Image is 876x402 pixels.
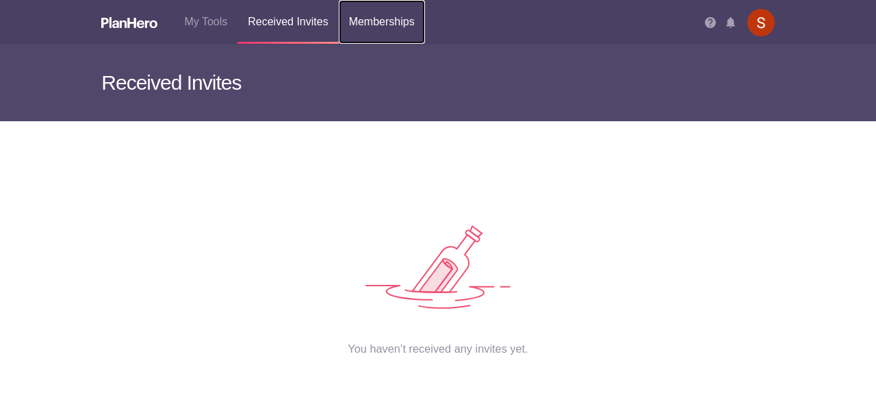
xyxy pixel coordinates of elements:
[101,17,157,28] img: Logo white planhero
[747,9,775,36] img: Acg8ocjldjwlabajxe5ymto v xr62hu2t20g4 aya0jr7vqhewpra s96 c?1756743126
[726,17,735,28] img: Notifications
[705,17,716,28] img: Help icon
[92,340,784,357] h4: You haven’t received any invites yet.
[101,45,774,121] h3: Received Invites
[365,225,511,309] img: Received empty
